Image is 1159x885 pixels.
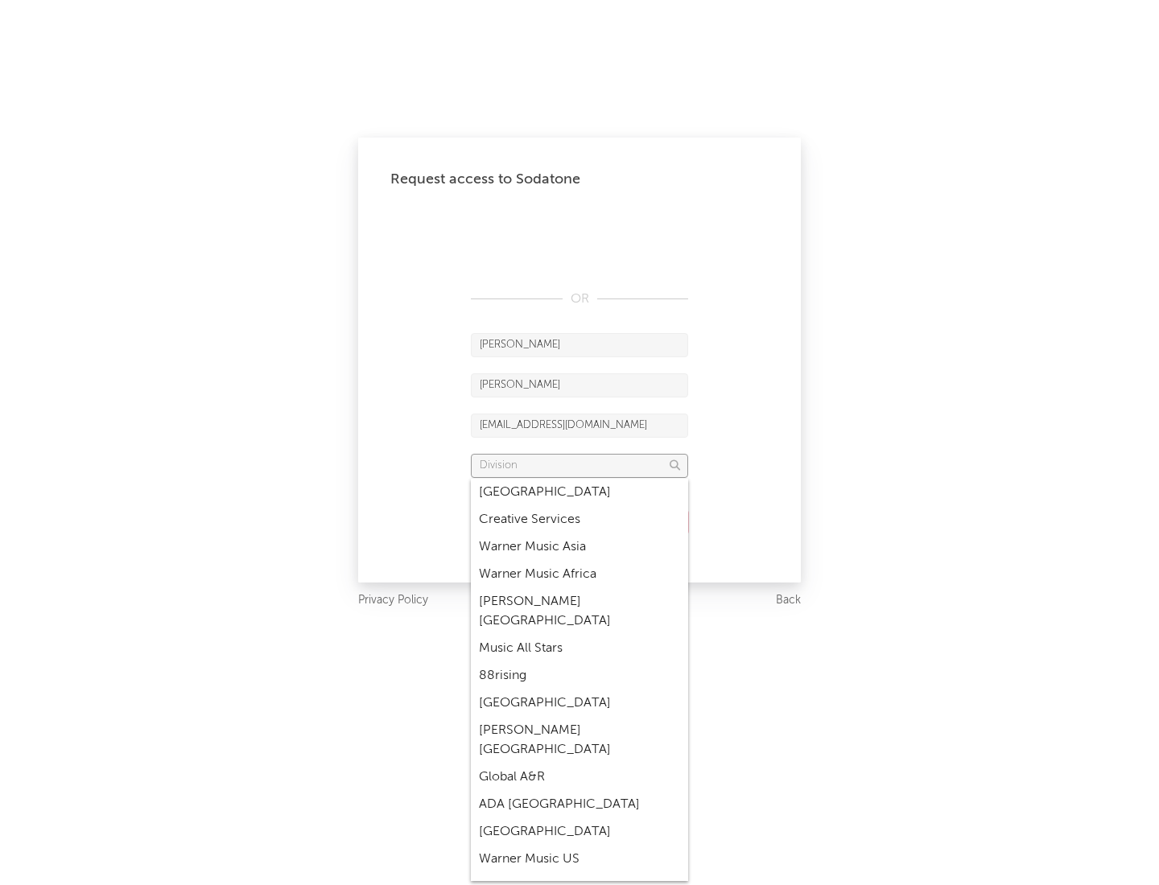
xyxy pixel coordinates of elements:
[471,373,688,397] input: Last Name
[471,479,688,506] div: [GEOGRAPHIC_DATA]
[471,533,688,561] div: Warner Music Asia
[471,764,688,791] div: Global A&R
[471,506,688,533] div: Creative Services
[776,591,801,611] a: Back
[471,635,688,662] div: Music All Stars
[471,689,688,717] div: [GEOGRAPHIC_DATA]
[358,591,428,611] a: Privacy Policy
[471,717,688,764] div: [PERSON_NAME] [GEOGRAPHIC_DATA]
[471,791,688,818] div: ADA [GEOGRAPHIC_DATA]
[471,818,688,846] div: [GEOGRAPHIC_DATA]
[471,662,688,689] div: 88rising
[471,333,688,357] input: First Name
[471,454,688,478] input: Division
[390,170,769,189] div: Request access to Sodatone
[471,846,688,873] div: Warner Music US
[471,561,688,588] div: Warner Music Africa
[471,414,688,438] input: Email
[471,290,688,309] div: OR
[471,588,688,635] div: [PERSON_NAME] [GEOGRAPHIC_DATA]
